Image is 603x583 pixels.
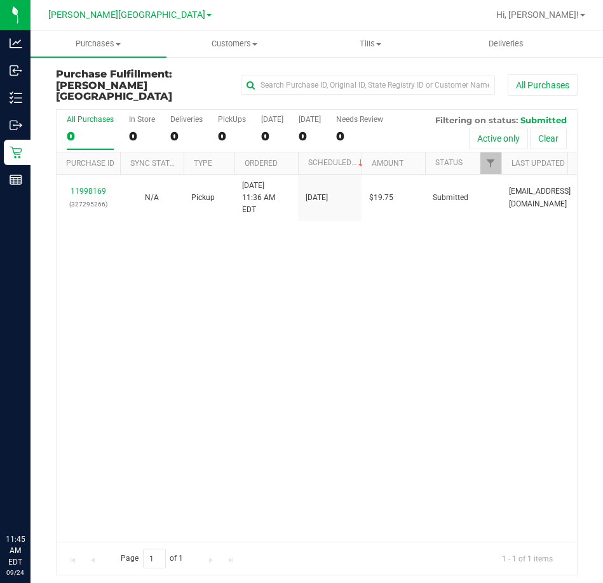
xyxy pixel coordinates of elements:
a: Purchases [30,30,166,57]
div: In Store [129,115,155,124]
span: Deliveries [471,38,541,50]
a: Scheduled [308,158,366,167]
button: All Purchases [508,74,578,96]
h3: Purchase Fulfillment: [56,69,230,102]
span: Submitted [520,115,567,125]
iframe: Resource center [13,481,51,519]
span: Customers [167,38,302,50]
a: Last Updated By [512,159,576,168]
span: [DATE] [306,192,328,204]
div: Deliveries [170,115,203,124]
a: 11998169 [71,187,106,196]
span: Submitted [433,192,468,204]
button: Clear [530,128,567,149]
span: [DATE] 11:36 AM EDT [242,180,290,217]
div: Needs Review [336,115,383,124]
div: 0 [170,129,203,144]
span: $19.75 [369,192,393,204]
span: Filtering on status: [435,115,518,125]
div: 0 [299,129,321,144]
p: 11:45 AM EDT [6,533,25,568]
span: Pickup [191,192,215,204]
button: Active only [469,128,528,149]
a: Customers [166,30,302,57]
iframe: Resource center unread badge [37,479,53,495]
a: Ordered [245,159,278,168]
a: Amount [372,159,403,168]
span: Hi, [PERSON_NAME]! [496,10,579,20]
div: 0 [218,129,246,144]
a: Tills [302,30,438,57]
button: N/A [145,192,159,204]
p: 09/24 [6,568,25,577]
div: [DATE] [299,115,321,124]
a: Sync Status [130,159,179,168]
span: [PERSON_NAME][GEOGRAPHIC_DATA] [56,79,172,103]
inline-svg: Outbound [10,119,22,131]
a: Status [435,158,463,167]
inline-svg: Retail [10,146,22,159]
div: [DATE] [261,115,283,124]
div: All Purchases [67,115,114,124]
a: Deliveries [438,30,574,57]
p: (327295266) [64,198,112,210]
span: Purchases [30,38,166,50]
inline-svg: Reports [10,173,22,186]
input: Search Purchase ID, Original ID, State Registry ID or Customer Name... [241,76,495,95]
span: Not Applicable [145,193,159,202]
inline-svg: Inventory [10,91,22,104]
div: 0 [336,129,383,144]
inline-svg: Analytics [10,37,22,50]
div: PickUps [218,115,246,124]
inline-svg: Inbound [10,64,22,77]
div: 0 [129,129,155,144]
div: 0 [67,129,114,144]
a: Filter [480,152,501,174]
div: 0 [261,129,283,144]
span: 1 - 1 of 1 items [492,549,563,568]
span: Tills [303,38,438,50]
a: Purchase ID [66,159,114,168]
a: Type [194,159,212,168]
span: [PERSON_NAME][GEOGRAPHIC_DATA] [48,10,205,20]
span: Page of 1 [110,549,194,568]
input: 1 [143,549,166,568]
